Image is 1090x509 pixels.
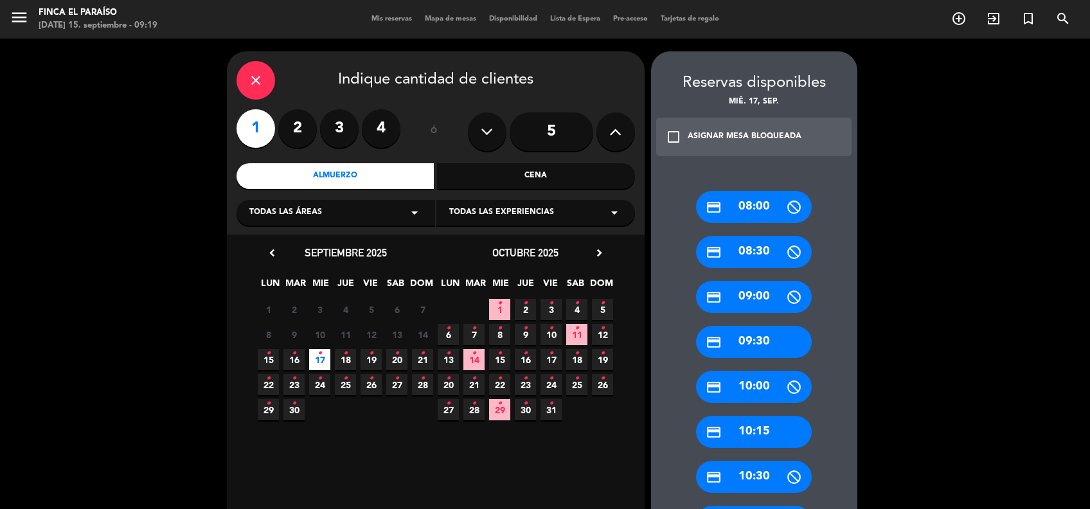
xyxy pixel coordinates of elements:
span: 26 [592,374,613,395]
i: credit_card [706,379,722,395]
span: 8 [489,324,510,345]
span: 7 [463,324,485,345]
i: • [523,393,528,414]
i: • [497,368,502,389]
div: 10:30 [696,461,812,493]
i: • [523,318,528,339]
i: • [600,368,605,389]
i: add_circle_outline [951,11,967,26]
span: 17 [309,349,330,370]
i: • [420,368,425,389]
span: 17 [541,349,562,370]
i: • [523,293,528,314]
span: MIE [310,276,331,297]
span: 2 [283,299,305,320]
div: 08:30 [696,236,812,268]
div: 10:15 [696,416,812,448]
span: 24 [541,374,562,395]
span: 13 [438,349,459,370]
span: Pre-acceso [607,15,654,22]
i: • [317,368,322,389]
span: 25 [566,374,587,395]
span: 18 [566,349,587,370]
span: SAB [565,276,586,297]
i: • [549,318,553,339]
div: 08:00 [696,191,812,223]
i: arrow_drop_down [407,205,422,220]
span: Disponibilidad [483,15,544,22]
span: 11 [566,324,587,345]
span: 29 [489,399,510,420]
i: • [549,293,553,314]
label: 3 [320,109,359,148]
i: • [446,343,451,364]
span: 14 [412,324,433,345]
i: credit_card [706,289,722,305]
span: 23 [283,374,305,395]
div: 09:30 [696,326,812,358]
span: 13 [386,324,407,345]
span: 1 [258,299,279,320]
span: 3 [541,299,562,320]
span: 19 [361,349,382,370]
i: credit_card [706,199,722,215]
span: octubre 2025 [492,246,558,259]
i: credit_card [706,244,722,260]
i: • [549,343,553,364]
i: • [266,368,271,389]
i: turned_in_not [1021,11,1036,26]
i: • [497,318,502,339]
i: • [317,343,322,364]
span: DOM [590,276,611,297]
span: 6 [438,324,459,345]
span: MAR [465,276,486,297]
i: • [446,318,451,339]
span: 3 [309,299,330,320]
i: • [292,343,296,364]
span: 16 [515,349,536,370]
i: close [248,73,264,88]
span: 12 [592,324,613,345]
span: 11 [335,324,356,345]
label: 1 [237,109,275,148]
span: 19 [592,349,613,370]
span: 28 [463,399,485,420]
span: 15 [258,349,279,370]
i: check_box_outline_blank [666,129,681,145]
i: arrow_drop_down [607,205,622,220]
span: 5 [361,299,382,320]
i: • [600,293,605,314]
span: 2 [515,299,536,320]
i: • [497,343,502,364]
i: • [523,368,528,389]
div: ASIGNAR MESA BLOQUEADA [688,130,801,143]
i: chevron_right [593,246,606,260]
span: VIE [360,276,381,297]
i: • [575,368,579,389]
div: Finca El Paraíso [39,6,157,19]
span: 16 [283,349,305,370]
span: 20 [438,374,459,395]
i: • [600,318,605,339]
i: • [497,393,502,414]
div: Cena [437,163,635,189]
span: 10 [541,324,562,345]
span: Todas las áreas [249,206,322,219]
i: credit_card [706,469,722,485]
i: • [343,368,348,389]
button: menu [10,8,29,31]
span: 20 [386,349,407,370]
i: • [549,393,553,414]
i: • [420,343,425,364]
span: 27 [386,374,407,395]
span: 4 [335,299,356,320]
div: 10:00 [696,371,812,403]
span: Mapa de mesas [418,15,483,22]
i: search [1055,11,1071,26]
i: chevron_left [265,246,279,260]
span: 28 [412,374,433,395]
span: 22 [489,374,510,395]
span: LUN [260,276,281,297]
span: SAB [385,276,406,297]
span: 7 [412,299,433,320]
